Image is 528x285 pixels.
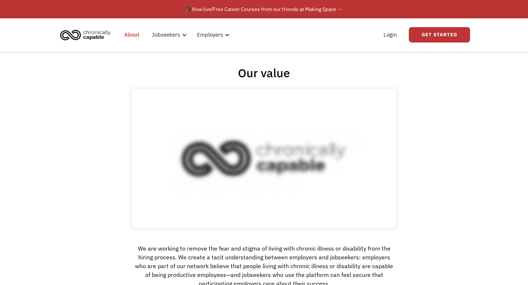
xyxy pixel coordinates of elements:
[197,30,223,39] div: Employers
[58,27,113,43] img: Chronically Capable logo
[409,27,470,42] a: Get Started
[192,6,213,12] em: Now live!
[192,23,232,47] div: Employers
[186,5,342,14] div: 🎓 Free Career Courses from our friends at Making Space →
[120,23,144,47] a: About
[238,66,290,80] h1: Our value
[147,23,189,47] div: Jobseekers
[379,23,401,47] a: Login
[152,30,180,39] div: Jobseekers
[58,27,116,43] a: home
